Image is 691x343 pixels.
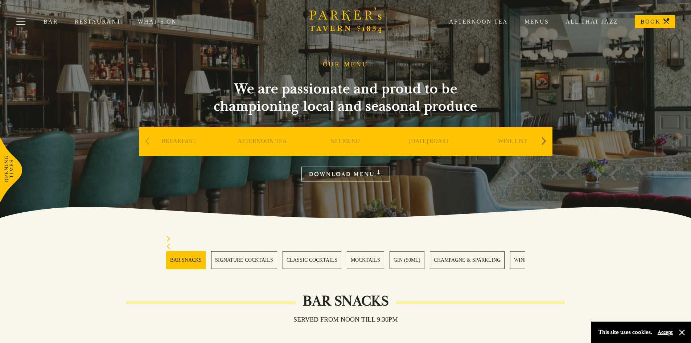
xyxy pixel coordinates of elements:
[166,236,525,244] div: Next slide
[510,251,534,269] a: 7 / 28
[323,61,369,69] h1: OUR MENU
[301,167,390,181] a: DOWNLOAD MENU
[306,127,386,177] div: 3 / 9
[331,138,360,167] a: SET MENU
[678,329,686,336] button: Close and accept
[283,251,341,269] a: 3 / 28
[143,133,152,149] div: Previous slide
[599,327,652,338] p: This site uses cookies.
[166,251,206,269] a: 1 / 28
[390,251,424,269] a: 5 / 28
[539,133,549,149] div: Next slide
[347,251,384,269] a: 4 / 28
[409,138,449,167] a: [DATE] ROAST
[498,138,527,167] a: WINE LIST
[238,138,287,167] a: AFTERNOON TEA
[222,127,302,177] div: 2 / 9
[296,293,396,310] h2: Bar Snacks
[201,80,491,115] h2: We are passionate and proud to be championing local and seasonal produce
[430,251,505,269] a: 6 / 28
[473,127,552,177] div: 5 / 9
[286,315,405,323] h3: Served from noon till 9:30pm
[658,329,673,336] button: Accept
[211,251,277,269] a: 2 / 28
[161,138,196,167] a: BREAKFAST
[166,244,525,251] div: Previous slide
[139,127,219,177] div: 1 / 9
[389,127,469,177] div: 4 / 9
